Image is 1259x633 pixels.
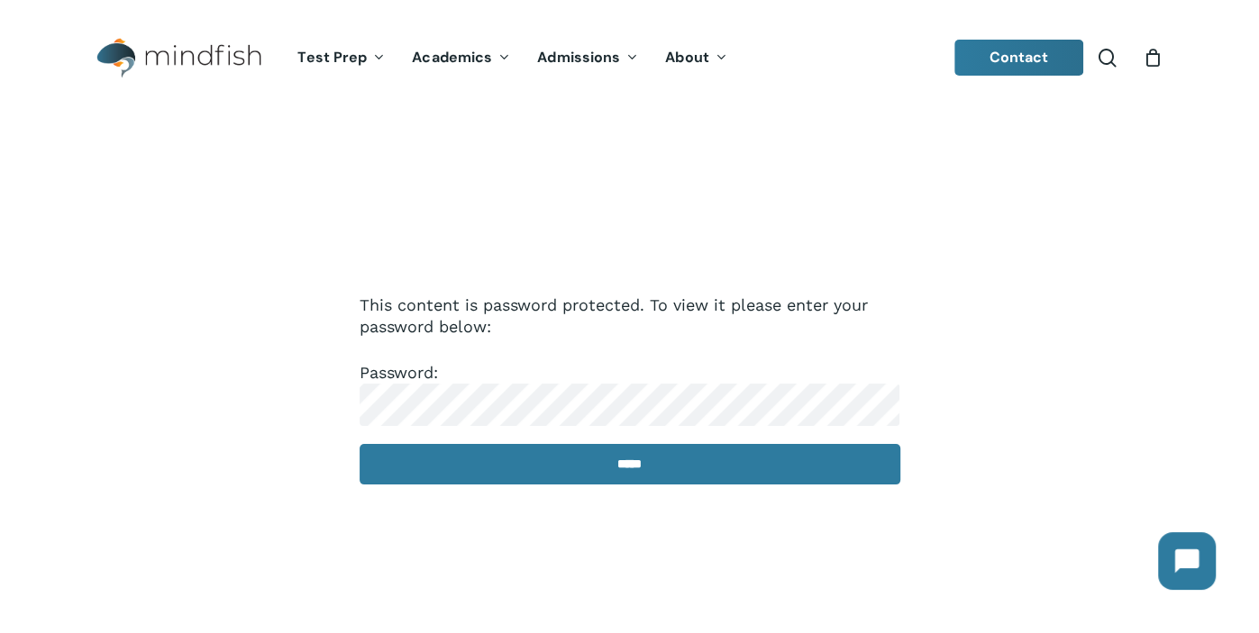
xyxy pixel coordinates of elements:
[1140,514,1234,608] iframe: Chatbot
[665,48,709,67] span: About
[360,384,900,426] input: Password:
[412,48,492,67] span: Academics
[652,50,741,66] a: About
[990,48,1049,67] span: Contact
[297,48,367,67] span: Test Prep
[360,363,900,412] label: Password:
[524,50,652,66] a: Admissions
[72,24,1187,92] header: Main Menu
[398,50,524,66] a: Academics
[954,40,1084,76] a: Contact
[360,294,900,362] p: This content is password protected. To view it please enter your password below:
[284,50,398,66] a: Test Prep
[1143,48,1163,68] a: Cart
[284,24,740,92] nav: Main Menu
[537,48,620,67] span: Admissions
